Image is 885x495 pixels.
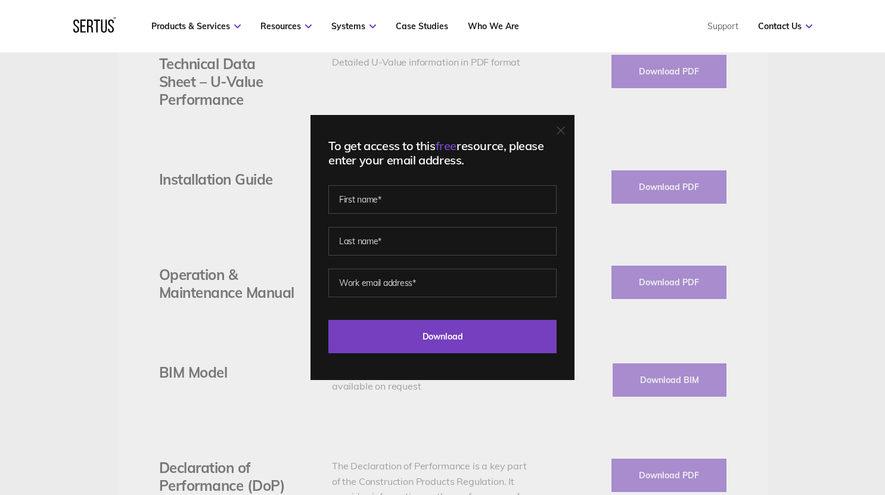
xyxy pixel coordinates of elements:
a: Case Studies [396,21,448,32]
iframe: Chat Widget [670,357,885,495]
input: Work email address* [328,269,557,297]
a: Support [707,21,738,32]
input: First name* [328,185,557,214]
div: To get access to this resource, please enter your email address. [328,139,557,167]
input: Last name* [328,227,557,256]
a: Who We Are [468,21,519,32]
a: Systems [331,21,376,32]
a: Resources [260,21,312,32]
a: Products & Services [151,21,241,32]
span: free [436,138,457,153]
input: Download [328,320,557,353]
a: Contact Us [758,21,812,32]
